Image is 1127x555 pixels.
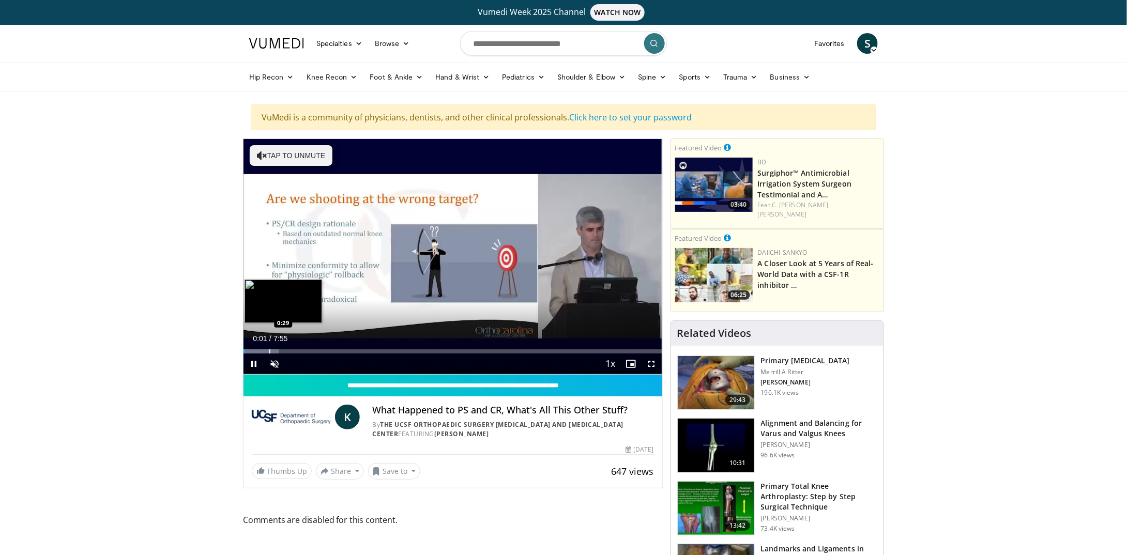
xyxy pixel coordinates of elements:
a: 06:25 [675,248,753,302]
span: 03:40 [728,200,750,209]
a: [PERSON_NAME] [434,429,489,438]
input: Search topics, interventions [460,31,667,56]
button: Playback Rate [600,353,621,374]
span: 29:43 [725,395,750,405]
span: 0:01 [253,334,267,343]
span: WATCH NOW [590,4,645,21]
button: Share [316,463,364,480]
small: Featured Video [675,143,722,152]
h4: What Happened to PS and CR, What's All This Other Stuff? [372,405,653,416]
p: [PERSON_NAME] [761,514,877,522]
a: C. [PERSON_NAME] [PERSON_NAME] [758,201,829,219]
p: [PERSON_NAME] [761,441,877,449]
a: Specialties [310,33,369,54]
img: VuMedi Logo [249,38,304,49]
a: Surgiphor™ Antimicrobial Irrigation System Surgeon Testimonial and A… [758,168,852,199]
a: Favorites [808,33,851,54]
a: Daiichi-Sankyo [758,248,808,257]
p: 73.4K views [761,525,795,533]
span: Comments are disabled for this content. [243,513,663,527]
a: Shoulder & Elbow [551,67,632,87]
a: 13:42 Primary Total Knee Arthroplasty: Step by Step Surgical Technique [PERSON_NAME] 73.4K views [677,481,877,536]
a: S [857,33,878,54]
a: 03:40 [675,158,753,212]
img: The UCSF Orthopaedic Surgery Arthritis and Joint Replacement Center [252,405,331,429]
a: Click here to set your password [569,112,692,123]
a: Hand & Wrist [429,67,496,87]
div: [DATE] [626,445,653,454]
p: 96.6K views [761,451,795,459]
button: Fullscreen [642,353,662,374]
a: 10:31 Alignment and Balancing for Varus and Valgus Knees [PERSON_NAME] 96.6K views [677,418,877,473]
button: Unmute [264,353,285,374]
a: Trauma [717,67,764,87]
div: VuMedi is a community of physicians, dentists, and other clinical professionals. [251,104,876,130]
span: 7:55 [273,334,287,343]
button: Save to [368,463,421,480]
a: Sports [673,67,718,87]
small: Featured Video [675,234,722,243]
img: image.jpeg [245,280,322,323]
span: 06:25 [728,290,750,300]
a: Spine [632,67,673,87]
div: Feat. [758,201,879,219]
a: Vumedi Week 2025 ChannelWATCH NOW [251,4,876,21]
div: Progress Bar [243,349,662,353]
button: Pause [243,353,264,374]
a: The UCSF Orthopaedic Surgery [MEDICAL_DATA] and [MEDICAL_DATA] Center [372,420,623,438]
a: BD [758,158,767,166]
span: / [269,334,271,343]
a: 29:43 Primary [MEDICAL_DATA] Merrill A Ritter [PERSON_NAME] 196.1K views [677,356,877,410]
button: Enable picture-in-picture mode [621,353,642,374]
p: Merrill A Ritter [761,368,850,376]
a: Knee Recon [300,67,364,87]
a: Pediatrics [496,67,551,87]
a: Browse [369,33,416,54]
a: Hip Recon [243,67,300,87]
a: Business [764,67,817,87]
span: 647 views [612,465,654,477]
div: By FEATURING [372,420,653,439]
h3: Primary [MEDICAL_DATA] [761,356,850,366]
img: 38523_0000_3.png.150x105_q85_crop-smart_upscale.jpg [678,419,754,472]
h3: Alignment and Balancing for Varus and Valgus Knees [761,418,877,439]
p: 196.1K views [761,389,799,397]
a: K [335,405,360,429]
a: A Closer Look at 5 Years of Real-World Data with a CSF-1R inhibitor … [758,258,874,290]
a: Thumbs Up [252,463,312,479]
img: oa8B-rsjN5HfbTbX5hMDoxOjB1O5lLKx_1.150x105_q85_crop-smart_upscale.jpg [678,482,754,535]
span: 10:31 [725,458,750,468]
button: Tap to unmute [250,145,332,166]
p: [PERSON_NAME] [761,378,850,387]
h4: Related Videos [677,327,752,340]
video-js: Video Player [243,139,662,375]
img: 70422da6-974a-44ac-bf9d-78c82a89d891.150x105_q85_crop-smart_upscale.jpg [675,158,753,212]
a: Foot & Ankle [364,67,430,87]
img: 93c22cae-14d1-47f0-9e4a-a244e824b022.png.150x105_q85_crop-smart_upscale.jpg [675,248,753,302]
span: 13:42 [725,520,750,531]
h3: Primary Total Knee Arthroplasty: Step by Step Surgical Technique [761,481,877,512]
img: 297061_3.png.150x105_q85_crop-smart_upscale.jpg [678,356,754,410]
